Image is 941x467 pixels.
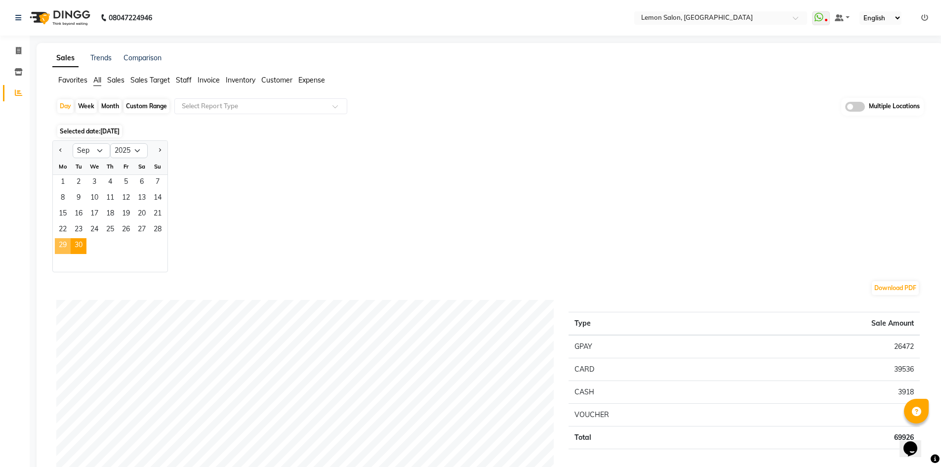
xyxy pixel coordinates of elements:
span: 3 [86,175,102,191]
div: Sunday, September 21, 2025 [150,207,165,222]
div: Month [99,99,122,113]
select: Select year [110,143,148,158]
div: Friday, September 26, 2025 [118,222,134,238]
div: Thursday, September 11, 2025 [102,191,118,207]
div: Thursday, September 18, 2025 [102,207,118,222]
div: Thursday, September 4, 2025 [102,175,118,191]
div: Tuesday, September 2, 2025 [71,175,86,191]
span: 25 [102,222,118,238]
div: Custom Range [123,99,169,113]
span: 24 [86,222,102,238]
img: logo [25,4,93,32]
b: 08047224946 [109,4,152,32]
td: 69926 [731,426,920,449]
span: 30 [71,238,86,254]
a: Trends [90,53,112,62]
td: 26472 [731,335,920,358]
button: Next month [156,143,164,159]
span: Selected date: [57,125,122,137]
span: 20 [134,207,150,222]
span: 9 [71,191,86,207]
span: 14 [150,191,165,207]
div: Tuesday, September 30, 2025 [71,238,86,254]
div: Saturday, September 20, 2025 [134,207,150,222]
select: Select month [73,143,110,158]
div: Thursday, September 25, 2025 [102,222,118,238]
div: Monday, September 29, 2025 [55,238,71,254]
div: Sunday, September 14, 2025 [150,191,165,207]
span: Multiple Locations [869,102,920,112]
span: 16 [71,207,86,222]
span: All [93,76,101,85]
span: 18 [102,207,118,222]
span: Sales Target [130,76,170,85]
span: Sales [107,76,124,85]
div: Tu [71,159,86,174]
div: Wednesday, September 24, 2025 [86,222,102,238]
div: Saturday, September 6, 2025 [134,175,150,191]
div: Wednesday, September 10, 2025 [86,191,102,207]
span: 28 [150,222,165,238]
td: 3918 [731,381,920,403]
span: 29 [55,238,71,254]
span: 1 [55,175,71,191]
td: Total [569,426,731,449]
span: [DATE] [100,127,120,135]
span: 21 [150,207,165,222]
a: Sales [52,49,79,67]
span: 15 [55,207,71,222]
span: 2 [71,175,86,191]
iframe: chat widget [900,427,931,457]
span: 6 [134,175,150,191]
div: Day [57,99,74,113]
div: Saturday, September 13, 2025 [134,191,150,207]
div: Tuesday, September 23, 2025 [71,222,86,238]
a: Comparison [123,53,162,62]
td: VOUCHER [569,403,731,426]
span: Customer [261,76,292,85]
div: Tuesday, September 9, 2025 [71,191,86,207]
div: Friday, September 19, 2025 [118,207,134,222]
td: 39536 [731,358,920,381]
div: Wednesday, September 17, 2025 [86,207,102,222]
span: Staff [176,76,192,85]
th: Type [569,312,731,335]
span: 26 [118,222,134,238]
span: 12 [118,191,134,207]
div: Monday, September 15, 2025 [55,207,71,222]
span: 22 [55,222,71,238]
div: We [86,159,102,174]
th: Sale Amount [731,312,920,335]
span: 19 [118,207,134,222]
div: Friday, September 5, 2025 [118,175,134,191]
div: Th [102,159,118,174]
div: Saturday, September 27, 2025 [134,222,150,238]
span: 13 [134,191,150,207]
div: Tuesday, September 16, 2025 [71,207,86,222]
span: 27 [134,222,150,238]
span: 10 [86,191,102,207]
div: Su [150,159,165,174]
div: Monday, September 8, 2025 [55,191,71,207]
div: Sunday, September 28, 2025 [150,222,165,238]
button: Previous month [57,143,65,159]
span: 11 [102,191,118,207]
td: 0 [731,403,920,426]
div: Fr [118,159,134,174]
div: Mo [55,159,71,174]
div: Friday, September 12, 2025 [118,191,134,207]
span: 23 [71,222,86,238]
span: 5 [118,175,134,191]
td: CARD [569,358,731,381]
span: Expense [298,76,325,85]
div: Wednesday, September 3, 2025 [86,175,102,191]
td: GPAY [569,335,731,358]
div: Sa [134,159,150,174]
td: CASH [569,381,731,403]
span: Inventory [226,76,255,85]
div: Week [76,99,97,113]
span: 8 [55,191,71,207]
span: Invoice [198,76,220,85]
span: 4 [102,175,118,191]
span: 7 [150,175,165,191]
